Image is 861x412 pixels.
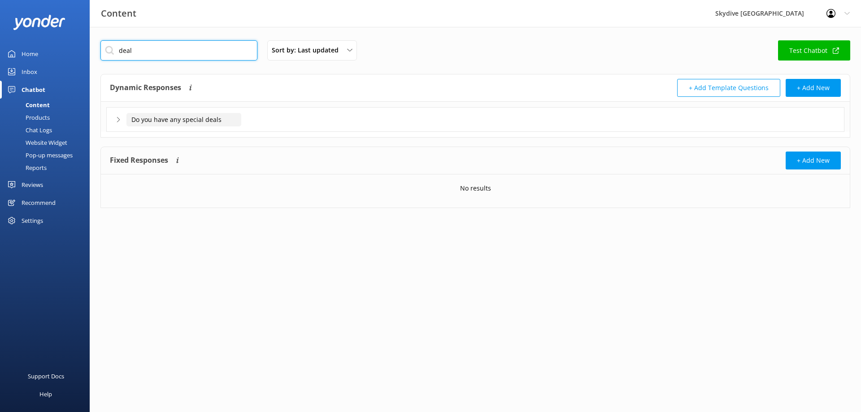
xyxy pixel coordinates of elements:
a: Pop-up messages [5,149,90,161]
a: Chat Logs [5,124,90,136]
button: + Add New [786,79,841,97]
div: Reviews [22,176,43,194]
span: Sort by: Last updated [272,45,344,55]
a: Website Widget [5,136,90,149]
img: yonder-white-logo.png [13,15,65,30]
div: Pop-up messages [5,149,73,161]
div: Chatbot [22,81,45,99]
h4: Dynamic Responses [110,79,181,97]
div: Website Widget [5,136,67,149]
button: + Add New [786,152,841,169]
h3: Content [101,6,136,21]
div: Support Docs [28,367,64,385]
input: Search all Chatbot Content [100,40,257,61]
div: Products [5,111,50,124]
div: Content [5,99,50,111]
a: Products [5,111,90,124]
a: Reports [5,161,90,174]
h4: Fixed Responses [110,152,168,169]
button: + Add Template Questions [677,79,780,97]
div: Recommend [22,194,56,212]
div: Help [39,385,52,403]
div: Settings [22,212,43,230]
div: Inbox [22,63,37,81]
div: Home [22,45,38,63]
a: Content [5,99,90,111]
div: Chat Logs [5,124,52,136]
div: Reports [5,161,47,174]
a: Test Chatbot [778,40,850,61]
p: No results [460,183,491,193]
